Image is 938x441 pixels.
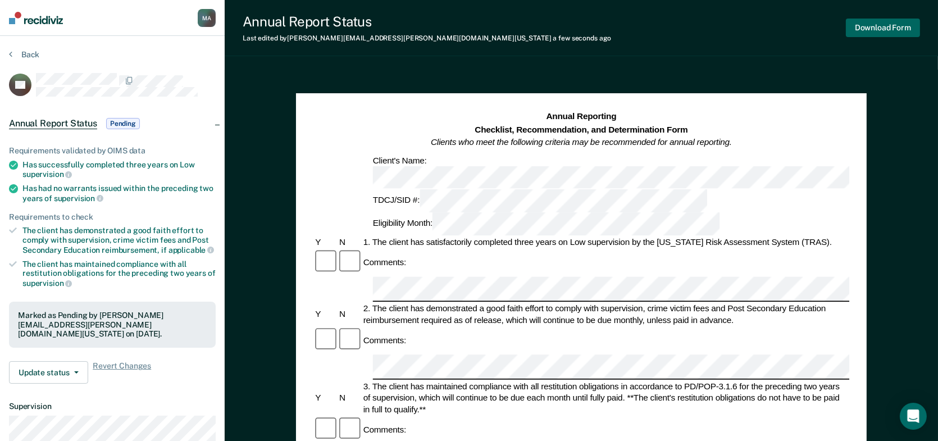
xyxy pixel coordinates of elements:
[553,34,611,42] span: a few seconds ago
[361,424,408,436] div: Comments:
[198,9,216,27] button: MA
[338,308,362,320] div: N
[9,118,97,129] span: Annual Report Status
[243,34,611,42] div: Last edited by [PERSON_NAME][EMAIL_ADDRESS][PERSON_NAME][DOMAIN_NAME][US_STATE]
[18,311,207,339] div: Marked as Pending by [PERSON_NAME][EMAIL_ADDRESS][PERSON_NAME][DOMAIN_NAME][US_STATE] on [DATE].
[338,237,362,248] div: N
[361,303,849,326] div: 2. The client has demonstrated a good faith effort to comply with supervision, crime victim fees ...
[475,125,687,134] strong: Checklist, Recommendation, and Determination Form
[361,380,849,415] div: 3. The client has maintained compliance with all restitution obligations in accordance to PD/POP-...
[169,245,214,254] span: applicable
[9,361,88,384] button: Update status
[106,118,140,129] span: Pending
[22,279,72,288] span: supervision
[22,160,216,179] div: Has successfully completed three years on Low
[371,190,709,213] div: TDCJ/SID #:
[361,237,849,248] div: 1. The client has satisfactorily completed three years on Low supervision by the [US_STATE] Risk ...
[371,212,722,235] div: Eligibility Month:
[9,146,216,156] div: Requirements validated by OIMS data
[9,402,216,411] dt: Supervision
[9,212,216,222] div: Requirements to check
[93,361,151,384] span: Revert Changes
[22,184,216,203] div: Has had no warrants issued within the preceding two years of
[313,237,338,248] div: Y
[900,403,927,430] div: Open Intercom Messenger
[846,19,920,37] button: Download Form
[313,392,338,404] div: Y
[22,260,216,288] div: The client has maintained compliance with all restitution obligations for the preceding two years of
[338,392,362,404] div: N
[431,138,732,147] em: Clients who meet the following criteria may be recommended for annual reporting.
[9,49,39,60] button: Back
[54,194,103,203] span: supervision
[361,257,408,269] div: Comments:
[313,308,338,320] div: Y
[361,335,408,347] div: Comments:
[243,13,611,30] div: Annual Report Status
[9,12,63,24] img: Recidiviz
[22,226,216,254] div: The client has demonstrated a good faith effort to comply with supervision, crime victim fees and...
[198,9,216,27] div: M A
[22,170,72,179] span: supervision
[547,112,617,121] strong: Annual Reporting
